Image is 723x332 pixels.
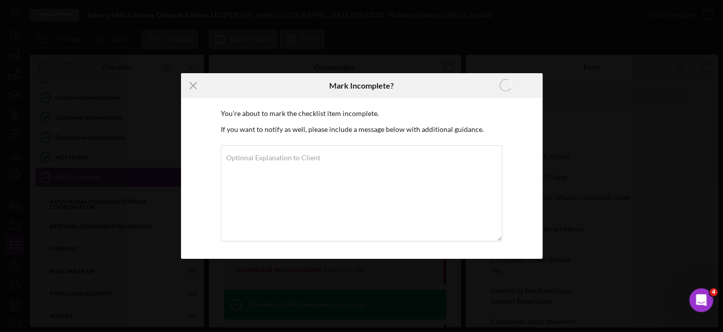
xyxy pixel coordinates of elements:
[689,288,713,312] iframe: Intercom live chat
[469,76,542,96] button: Marking Incomplete
[221,124,503,135] p: If you want to notify as well, please include a message below with additional guidance.
[221,108,503,119] p: You're about to mark the checklist item incomplete.
[329,81,394,90] h6: Mark Incomplete?
[226,154,320,162] label: Optional Explanation to Client
[710,288,718,296] span: 4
